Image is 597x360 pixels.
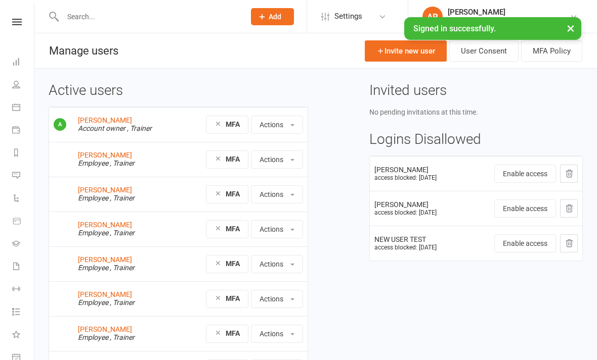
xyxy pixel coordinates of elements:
[78,264,108,272] em: Employee
[374,174,437,181] small: access blocked: [DATE]
[78,151,132,159] a: [PERSON_NAME]
[369,83,583,98] h3: Invited users
[369,107,583,118] div: No pending invitations at this time.
[12,52,35,74] a: Dashboard
[562,17,580,39] button: ×
[78,194,108,202] em: Employee
[374,244,437,251] small: access blocked: [DATE]
[448,17,570,26] div: Karate Academy [GEOGRAPHIC_DATA]
[12,142,35,165] a: Reports
[494,165,556,183] button: Enable access
[12,74,35,97] a: People
[334,5,362,28] span: Settings
[78,186,132,194] a: [PERSON_NAME]
[251,185,303,203] button: Actions
[521,40,582,62] button: MFA Policy
[226,260,240,268] strong: MFA
[49,83,308,98] h3: Active users
[369,132,583,147] h3: Logins Disallowed
[374,236,458,243] div: NEW USER TEST
[60,10,238,24] input: Search...
[374,201,458,209] div: [PERSON_NAME]
[12,120,35,142] a: Payments
[78,124,125,132] em: Account owner
[251,325,303,343] button: Actions
[78,298,108,306] em: Employee
[12,211,35,233] a: Product Sales
[78,333,108,341] em: Employee
[374,209,437,216] small: access blocked: [DATE]
[34,33,118,68] h1: Manage users
[365,40,447,62] a: Invite new user
[374,166,458,174] div: [PERSON_NAME]
[448,8,570,17] div: [PERSON_NAME]
[251,116,303,134] button: Actions
[226,329,240,337] strong: MFA
[413,24,496,33] span: Signed in successfully.
[78,221,132,229] a: [PERSON_NAME]
[422,7,443,27] div: AR
[226,155,240,163] strong: MFA
[78,290,132,298] a: [PERSON_NAME]
[494,234,556,252] button: Enable access
[78,159,108,167] em: Employee
[78,325,132,333] a: [PERSON_NAME]
[78,229,108,237] em: Employee
[226,294,240,302] strong: MFA
[269,13,281,21] span: Add
[12,97,35,120] a: Calendar
[110,159,135,167] em: , Trainer
[12,324,35,347] a: What's New
[127,124,152,132] em: , Trainer
[110,264,135,272] em: , Trainer
[226,120,240,128] strong: MFA
[110,229,135,237] em: , Trainer
[78,116,132,124] a: [PERSON_NAME]
[251,255,303,273] button: Actions
[110,194,135,202] em: , Trainer
[449,40,519,62] a: User Consent
[251,150,303,169] button: Actions
[110,333,135,341] em: , Trainer
[251,220,303,238] button: Actions
[226,225,240,233] strong: MFA
[251,8,294,25] button: Add
[110,298,135,306] em: , Trainer
[226,190,240,198] strong: MFA
[494,199,556,218] button: Enable access
[251,290,303,308] button: Actions
[78,255,132,264] a: [PERSON_NAME]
